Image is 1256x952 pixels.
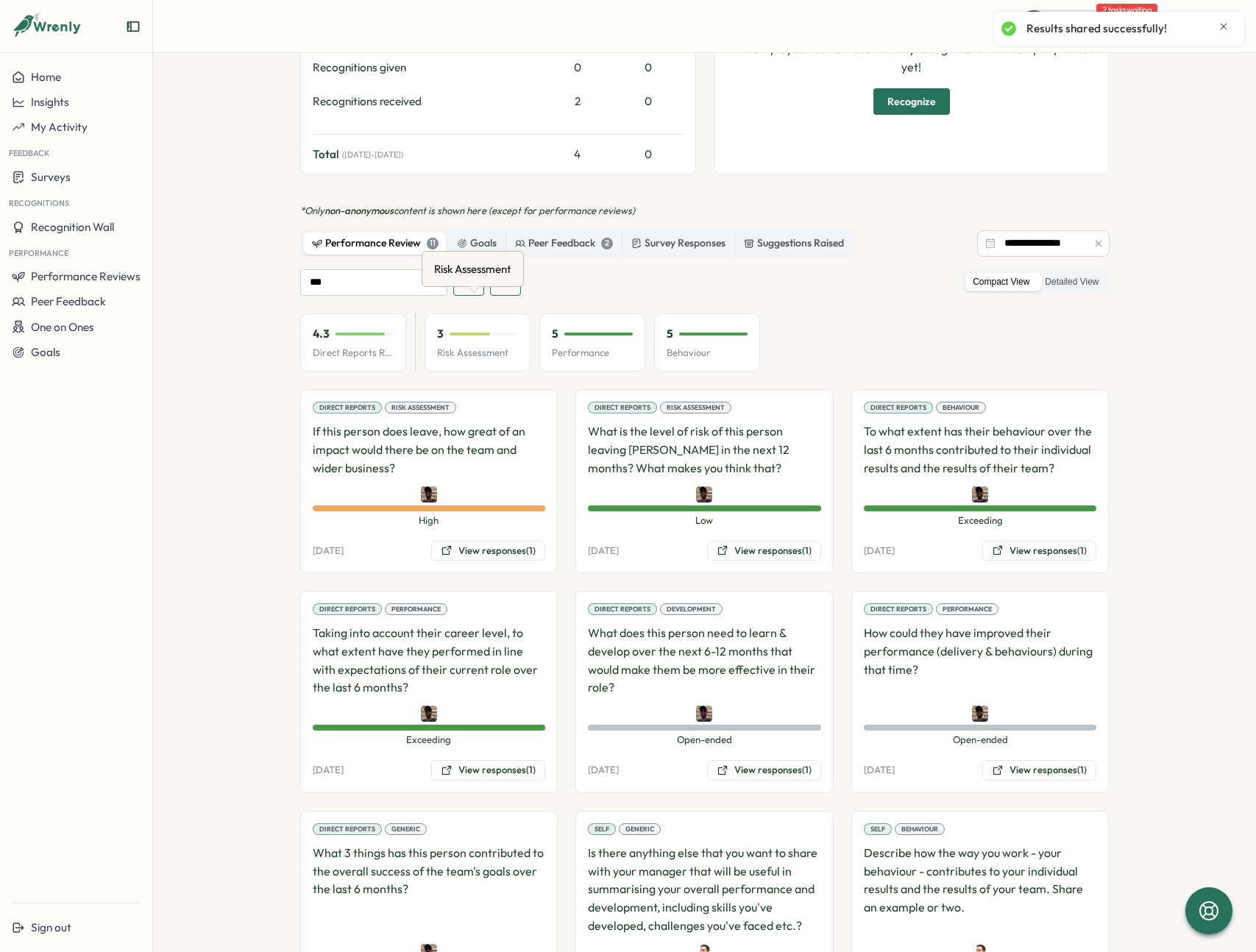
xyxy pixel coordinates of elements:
[548,60,607,76] div: 0
[515,235,613,252] div: Peer Feedback
[613,60,684,76] div: 0
[588,624,821,697] p: What does this person need to learn & develop over the next 6-12 months that would make them be m...
[660,402,731,413] div: Risk Assessment
[588,544,619,558] p: [DATE]
[982,760,1096,781] button: View responses(1)
[707,541,821,561] button: View responses(1)
[864,733,1097,747] span: Open-ended
[548,146,607,163] div: 4
[588,764,619,777] p: [DATE]
[864,514,1097,527] span: Exceeding
[300,205,1110,218] p: *Only content is shown here (except for performance reviews)
[313,326,330,342] p: 4.3
[313,733,546,747] span: Exceeding
[313,844,546,935] p: What 3 things has this person contributed to the overall success of the team's goals over the las...
[31,220,114,234] span: Recognition Wall
[313,514,546,527] span: High
[601,238,613,249] div: 2
[1037,273,1106,291] label: Detailed View
[936,603,998,615] div: Performance
[342,150,403,160] span: ( [DATE] - [DATE] )
[965,273,1037,291] label: Compact View
[313,402,382,413] div: Direct Reports
[431,257,514,280] div: Risk Assessment
[864,544,895,558] p: [DATE]
[552,347,633,360] p: Performance
[660,603,723,615] div: Development
[313,146,339,163] span: Total
[31,120,88,134] span: My Activity
[31,920,71,934] span: Sign out
[431,541,545,561] button: View responses(1)
[1017,10,1163,42] button: Quick Actions
[982,541,1096,561] button: View responses(1)
[457,235,497,252] div: Goals
[324,205,394,216] span: non-anonymous
[385,823,427,835] div: Generic
[972,706,988,722] img: Jamalah Bryan
[1218,21,1230,32] button: Close notification
[313,624,546,697] p: Taking into account their career level, to what extent have they performed in line with expectati...
[427,238,439,249] div: 11
[31,95,69,109] span: Insights
[864,823,892,835] div: Self
[588,402,657,413] div: Direct Reports
[421,486,437,502] img: Jamalah Bryan
[313,422,546,477] p: If this person does leave, how great of an impact would there be on the team and wider business?
[588,823,616,835] div: Self
[313,764,344,777] p: [DATE]
[548,93,607,110] div: 2
[667,347,748,360] p: Behaviour
[667,326,673,342] p: 5
[972,486,988,502] img: Jamalah Bryan
[864,624,1097,697] p: How could they have improved their performance (delivery & behaviours) during that time?
[313,544,344,558] p: [DATE]
[312,235,439,252] div: Performance Review
[696,486,712,502] img: Jamalah Bryan
[313,603,382,615] div: Direct Reports
[588,603,657,615] div: Direct Reports
[588,844,821,935] p: Is there anything else that you want to share with your manager that will be useful in summarisin...
[588,733,821,747] span: Open-ended
[726,40,1097,77] p: This employee has not received any recognitions with company values yet!
[696,706,712,722] img: Jamalah Bryan
[552,326,558,342] p: 5
[385,402,456,413] div: Risk Assessment
[631,235,725,252] div: Survey Responses
[385,603,447,615] div: Performance
[588,514,821,527] span: Low
[313,93,542,110] div: Recognitions received
[619,823,661,835] div: Generic
[126,19,141,34] button: Expand sidebar
[31,320,94,334] span: One on Ones
[887,89,936,114] span: Recognize
[31,70,61,84] span: Home
[588,422,821,477] p: What is the level of risk of this person leaving [PERSON_NAME] in the next 12 months? What makes ...
[864,402,933,413] div: Direct Reports
[873,88,950,115] button: Recognize
[31,345,60,359] span: Goals
[31,170,71,184] span: Surveys
[437,347,518,360] p: Risk Assessment
[31,294,106,308] span: Peer Feedback
[313,347,394,360] p: Direct Reports Review Avg
[1026,21,1167,37] p: Results shared successfully!
[437,326,444,342] p: 3
[613,146,684,163] div: 0
[895,823,945,835] div: Behaviour
[1096,4,1157,15] span: 2 tasks waiting
[313,60,542,76] div: Recognitions given
[936,402,986,413] div: Behaviour
[421,706,437,722] img: Jamalah Bryan
[864,422,1097,477] p: To what extent has their behaviour over the last 6 months contributed to their individual results...
[864,764,895,777] p: [DATE]
[31,269,141,283] span: Performance Reviews
[864,603,933,615] div: Direct Reports
[707,760,821,781] button: View responses(1)
[313,823,382,835] div: Direct Reports
[864,844,1097,935] p: Describe how the way you work - your behaviour - contributes to your individual results and the r...
[431,760,545,781] button: View responses(1)
[744,235,844,252] div: Suggestions Raised
[613,93,684,110] div: 0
